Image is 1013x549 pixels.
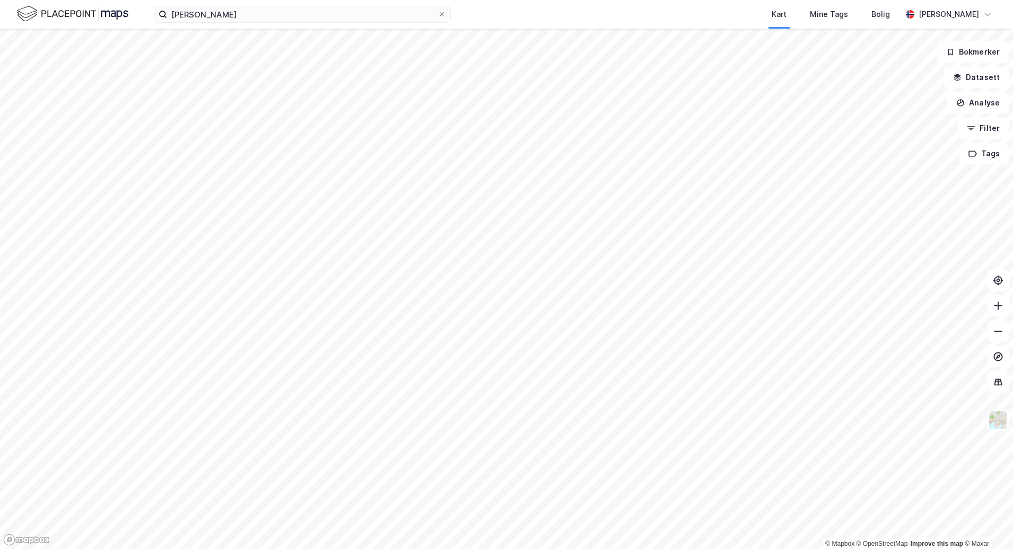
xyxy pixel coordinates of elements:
[919,8,979,21] div: [PERSON_NAME]
[959,143,1009,164] button: Tags
[947,92,1009,113] button: Analyse
[871,8,890,21] div: Bolig
[988,410,1008,430] img: Z
[937,41,1009,63] button: Bokmerker
[958,118,1009,139] button: Filter
[857,540,908,547] a: OpenStreetMap
[17,5,128,23] img: logo.f888ab2527a4732fd821a326f86c7f29.svg
[825,540,854,547] a: Mapbox
[810,8,848,21] div: Mine Tags
[960,498,1013,549] iframe: Chat Widget
[911,540,963,547] a: Improve this map
[772,8,787,21] div: Kart
[3,534,50,546] a: Mapbox homepage
[167,6,438,22] input: Søk på adresse, matrikkel, gårdeiere, leietakere eller personer
[944,67,1009,88] button: Datasett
